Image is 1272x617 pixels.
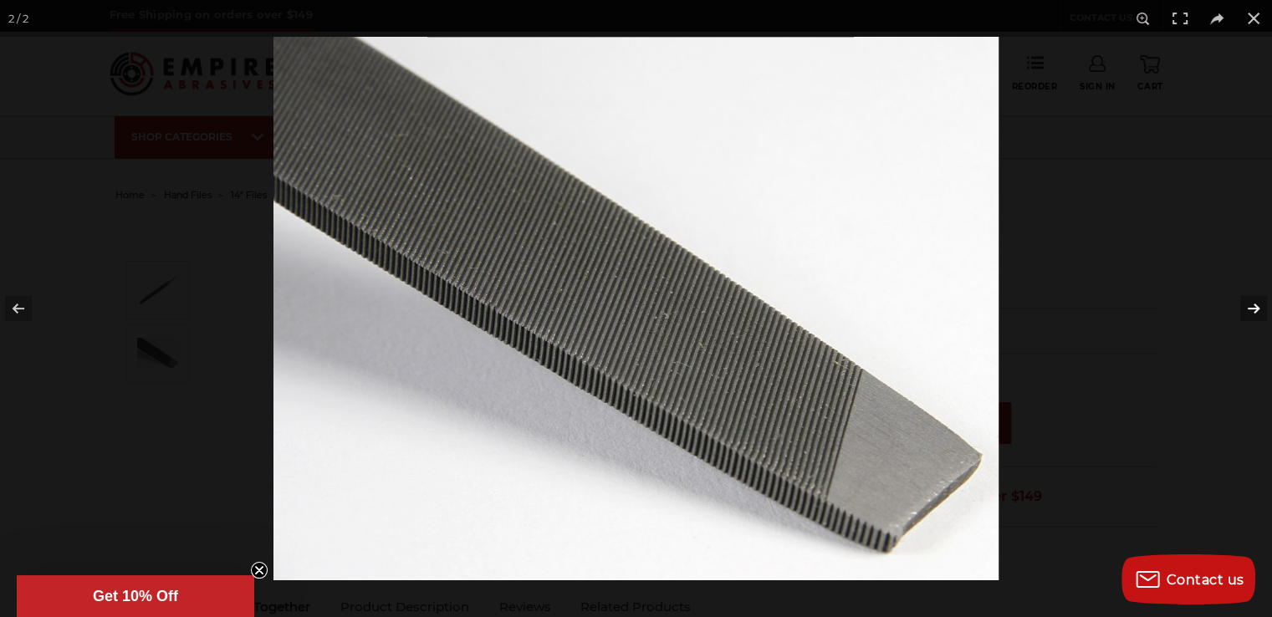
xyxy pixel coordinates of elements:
[273,37,999,580] img: Mill_File_Single_Bastard_Cut_Tip__87514.1570197194.jpg
[1213,267,1272,350] button: Next (arrow right)
[1167,572,1244,588] span: Contact us
[17,575,254,617] div: Get 10% OffClose teaser
[1121,554,1255,604] button: Contact us
[93,588,178,604] span: Get 10% Off
[251,562,268,579] button: Close teaser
